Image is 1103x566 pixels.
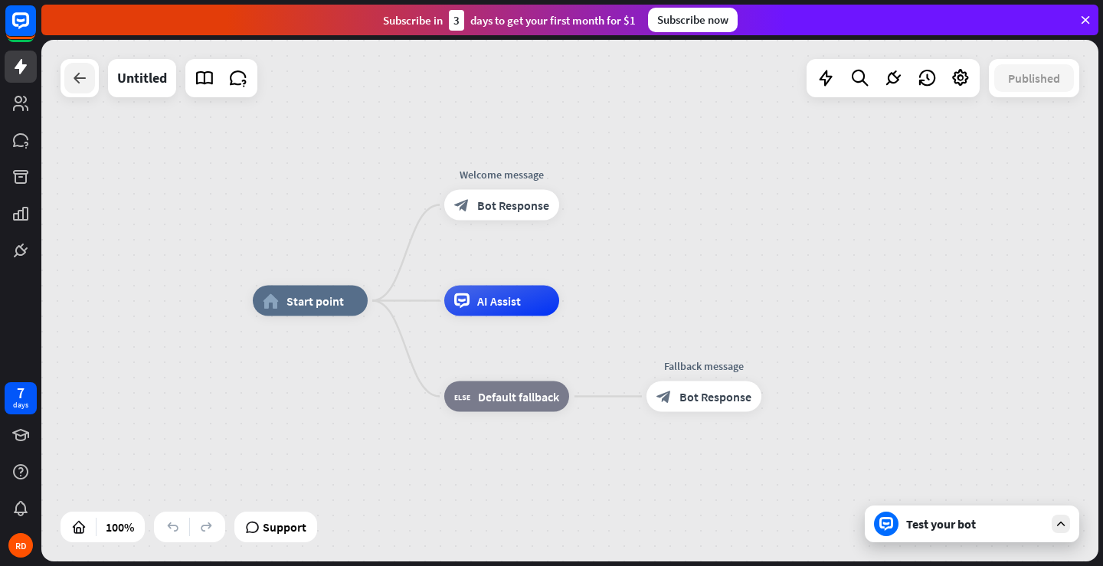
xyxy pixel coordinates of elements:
div: 7 [17,386,25,400]
div: Subscribe now [648,8,738,32]
i: block_fallback [454,389,470,404]
i: block_bot_response [454,198,470,213]
div: RD [8,533,33,558]
div: Untitled [117,59,167,97]
button: Open LiveChat chat widget [12,6,58,52]
div: 3 [449,10,464,31]
i: home_2 [263,293,279,309]
i: block_bot_response [656,389,672,404]
a: 7 days [5,382,37,414]
div: Subscribe in days to get your first month for $1 [383,10,636,31]
span: Default fallback [478,389,559,404]
div: Fallback message [635,358,773,374]
button: Published [994,64,1074,92]
div: Test your bot [906,516,1044,532]
div: days [13,400,28,411]
div: 100% [101,515,139,539]
span: Start point [286,293,344,309]
span: Bot Response [679,389,751,404]
span: AI Assist [477,293,521,309]
span: Bot Response [477,198,549,213]
span: Support [263,515,306,539]
div: Welcome message [433,167,571,182]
